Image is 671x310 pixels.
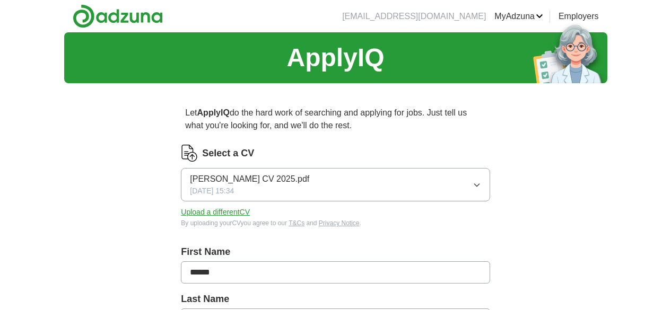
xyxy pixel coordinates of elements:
[181,292,490,306] label: Last Name
[181,168,490,201] button: [PERSON_NAME] CV 2025.pdf[DATE] 15:34
[181,207,250,218] button: Upload a differentCV
[319,219,360,227] a: Privacy Notice
[559,10,599,23] a: Employers
[73,4,163,28] img: Adzuna logo
[181,145,198,162] img: CV Icon
[289,219,304,227] a: T&Cs
[286,39,384,77] h1: ApplyIQ
[190,185,234,197] span: [DATE] 15:34
[181,245,490,259] label: First Name
[342,10,486,23] li: [EMAIL_ADDRESS][DOMAIN_NAME]
[181,218,490,228] div: By uploading your CV you agree to our and .
[197,108,230,117] strong: ApplyIQ
[494,10,543,23] a: MyAdzuna
[190,173,309,185] span: [PERSON_NAME] CV 2025.pdf
[181,102,490,136] p: Let do the hard work of searching and applying for jobs. Just tell us what you're looking for, an...
[202,146,254,161] label: Select a CV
